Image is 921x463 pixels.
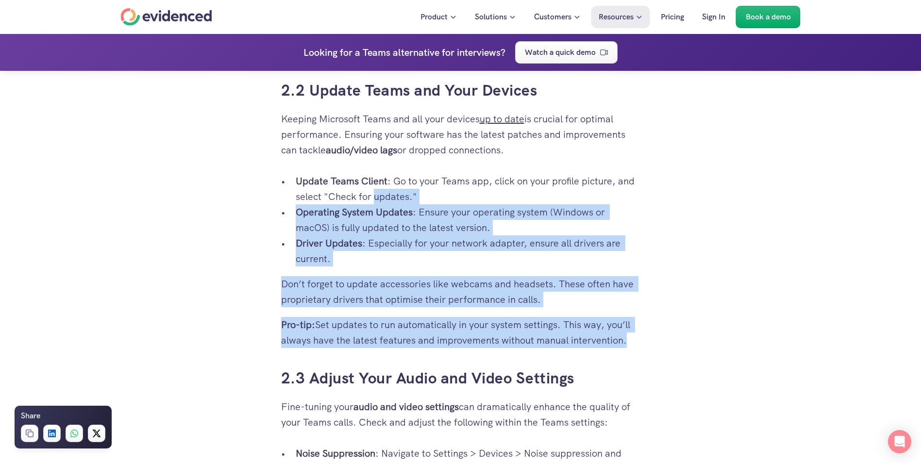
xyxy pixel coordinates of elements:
[695,6,733,28] a: Sign In
[353,400,459,413] strong: audio and video settings
[296,175,387,187] strong: Update Teams Client
[736,6,801,28] a: Book a demo
[599,11,634,23] p: Resources
[296,237,362,249] strong: Driver Updates
[121,8,212,26] a: Home
[534,11,571,23] p: Customers
[515,41,618,64] a: Watch a quick demo
[281,368,574,388] a: 2.3 Adjust Your Audio and Video Settings
[281,317,640,348] p: Set updates to run automatically in your system settings. This way, you’ll always have the latest...
[296,173,640,204] p: : Go to your Teams app, click on your profile picture, and select "Check for updates."
[281,276,640,307] p: Don’t forget to update accessories like webcams and headsets. These often have proprietary driver...
[653,6,691,28] a: Pricing
[296,235,640,266] p: : Especially for your network adapter, ensure all drivers are current.
[420,11,448,23] p: Product
[525,46,596,59] p: Watch a quick demo
[326,144,397,156] strong: audio/video lags
[303,45,505,60] h4: Looking for a Teams alternative for interviews?
[661,11,684,23] p: Pricing
[475,11,507,23] p: Solutions
[888,430,911,453] div: Open Intercom Messenger
[296,204,640,235] p: : Ensure your operating system (Windows or macOS) is fully updated to the latest version.
[296,206,413,218] strong: Operating System Updates
[746,11,791,23] p: Book a demo
[281,80,537,100] a: 2.2 Update Teams and Your Devices
[21,410,40,422] h6: Share
[281,399,640,430] p: Fine-tuning your can dramatically enhance the quality of your Teams calls. Check and adjust the f...
[281,318,315,331] strong: Pro-tip:
[296,447,375,460] strong: Noise Suppression
[480,113,524,125] a: up to date
[702,11,725,23] p: Sign In
[281,111,640,158] p: Keeping Microsoft Teams and all your devices is crucial for optimal performance. Ensuring your so...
